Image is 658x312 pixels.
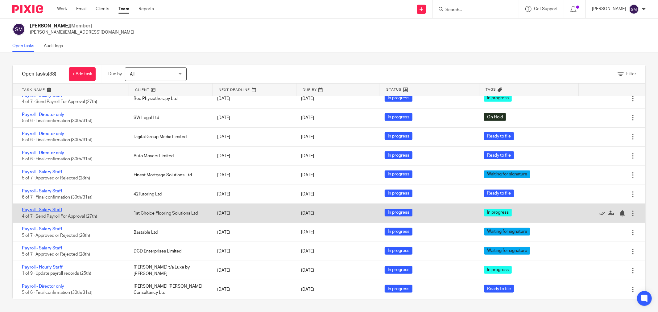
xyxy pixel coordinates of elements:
[48,72,56,76] span: (38)
[211,169,295,181] div: [DATE]
[127,207,211,220] div: 1st Choice Flooring Solutions Ltd
[484,228,530,236] span: Waiting for signature
[385,247,412,255] span: In progress
[22,119,93,123] span: 5 of 6 · Final confirmation (30th/31st)
[22,227,62,231] a: Payroll - Salary Staff
[127,261,211,280] div: [PERSON_NAME] t/a Luxe by [PERSON_NAME]
[484,247,530,255] span: Waiting for signature
[22,265,63,269] a: Payroll - Hourly Staff
[22,71,56,77] h1: Open tasks
[139,6,154,12] a: Reports
[22,246,62,250] a: Payroll - Salary Staff
[118,6,129,12] a: Team
[301,249,314,254] span: [DATE]
[127,150,211,162] div: Auto Movers Limited
[22,208,62,212] a: Payroll - Salary Staff
[30,23,134,29] h2: [PERSON_NAME]
[12,23,25,36] img: svg%3E
[22,272,91,276] span: 1 of 9 · Update payroll records (25th)
[22,252,90,257] span: 5 of 7 · Approved or Rejected (28th)
[385,266,412,274] span: In progress
[301,96,314,101] span: [DATE]
[22,214,97,219] span: 4 of 7 · Send Payroll For Approval (27th)
[385,285,412,293] span: In progress
[301,211,314,216] span: [DATE]
[44,40,68,52] a: Audit logs
[385,94,412,102] span: In progress
[484,170,530,178] span: Waiting for signature
[127,169,211,181] div: Finest Mortgage Solutions Ltd
[22,113,64,117] a: Payroll - Director only
[211,188,295,200] div: [DATE]
[127,226,211,239] div: Bastable Ltd
[386,87,402,92] span: Status
[130,72,134,76] span: All
[385,228,412,236] span: In progress
[211,131,295,143] div: [DATE]
[626,72,636,76] span: Filter
[76,6,86,12] a: Email
[70,23,92,28] span: (Member)
[484,113,506,121] span: On Hold
[96,6,109,12] a: Clients
[486,87,496,92] span: Tags
[12,5,43,13] img: Pixie
[301,268,314,273] span: [DATE]
[385,209,412,216] span: In progress
[599,210,608,216] a: Mark as done
[211,207,295,220] div: [DATE]
[629,4,639,14] img: svg%3E
[301,116,314,120] span: [DATE]
[22,132,64,136] a: Payroll - Director only
[445,7,500,13] input: Search
[22,170,62,174] a: Payroll - Salary Staff
[484,151,514,159] span: Ready to file
[22,233,90,238] span: 5 of 7 · Approved or Rejected (28th)
[484,94,512,102] span: In progress
[127,112,211,124] div: SW Legal Ltd
[385,170,412,178] span: In progress
[592,6,626,12] p: [PERSON_NAME]
[127,280,211,299] div: [PERSON_NAME] [PERSON_NAME] Consultancy Ltd
[22,100,97,104] span: 4 of 7 · Send Payroll For Approval (27th)
[30,29,134,35] p: [PERSON_NAME][EMAIL_ADDRESS][DOMAIN_NAME]
[484,266,512,274] span: In progress
[22,284,64,289] a: Payroll - Director only
[211,112,295,124] div: [DATE]
[57,6,67,12] a: Work
[385,113,412,121] span: In progress
[211,150,295,162] div: [DATE]
[385,151,412,159] span: In progress
[484,209,512,216] span: In progress
[211,264,295,277] div: [DATE]
[211,283,295,296] div: [DATE]
[108,71,122,77] p: Due by
[22,291,93,295] span: 5 of 6 · Final confirmation (30th/31st)
[22,151,64,155] a: Payroll - Director only
[22,138,93,142] span: 5 of 6 · Final confirmation (30th/31st)
[385,132,412,140] span: In progress
[22,189,62,193] a: Payroll - Salary Staff
[127,245,211,257] div: DCD Enterprises Limited
[211,245,295,257] div: [DATE]
[301,192,314,196] span: [DATE]
[301,287,314,292] span: [DATE]
[301,173,314,177] span: [DATE]
[301,135,314,139] span: [DATE]
[211,92,295,105] div: [DATE]
[301,154,314,158] span: [DATE]
[69,67,96,81] a: + Add task
[534,7,558,11] span: Get Support
[484,285,514,293] span: Ready to file
[127,92,211,105] div: Red Physiotherapy Ltd
[484,132,514,140] span: Ready to file
[127,131,211,143] div: Digital Group Media Limited
[22,157,93,161] span: 5 of 6 · Final confirmation (30th/31st)
[301,230,314,235] span: [DATE]
[385,190,412,197] span: In progress
[22,176,90,180] span: 5 of 7 · Approved or Rejected (28th)
[484,190,514,197] span: Ready to file
[12,40,39,52] a: Open tasks
[127,188,211,200] div: 42Tutoring Ltd
[22,195,93,199] span: 6 of 7 · Final confirmation (30th/31st)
